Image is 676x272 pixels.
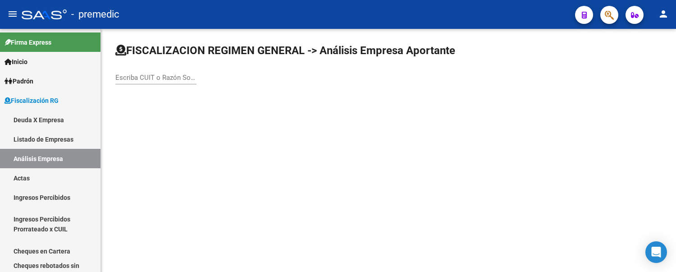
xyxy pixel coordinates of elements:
[645,241,667,263] div: Open Intercom Messenger
[71,5,119,24] span: - premedic
[5,76,33,86] span: Padrón
[5,96,59,106] span: Fiscalización RG
[7,9,18,19] mat-icon: menu
[658,9,669,19] mat-icon: person
[115,43,455,58] h1: FISCALIZACION REGIMEN GENERAL -> Análisis Empresa Aportante
[5,37,51,47] span: Firma Express
[5,57,27,67] span: Inicio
